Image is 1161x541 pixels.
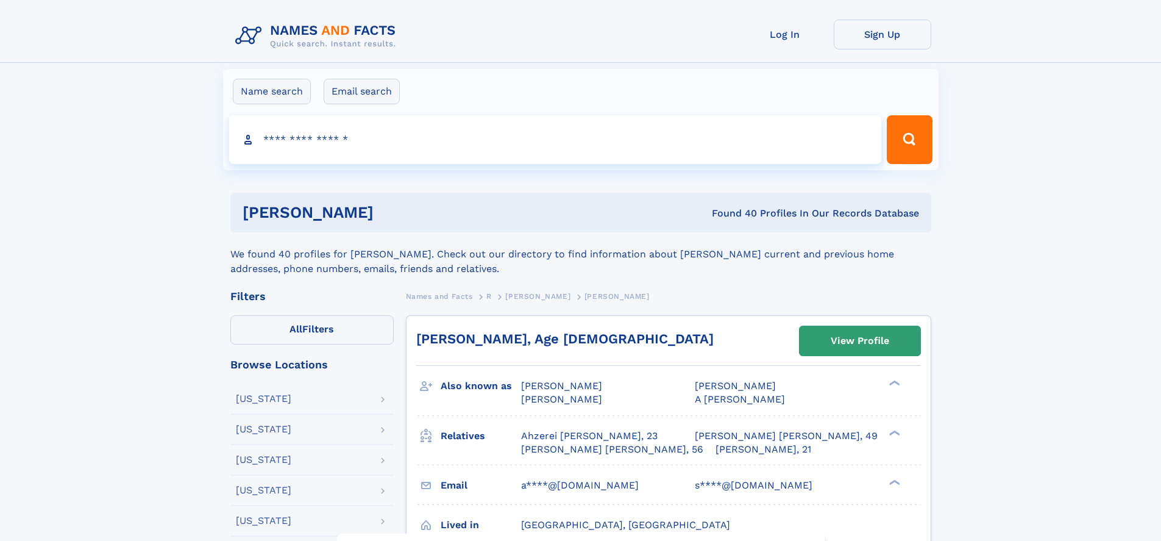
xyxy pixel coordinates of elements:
h1: [PERSON_NAME] [243,205,543,220]
h3: Lived in [441,515,521,536]
div: ❯ [886,478,901,486]
a: R [486,288,492,304]
h3: Also known as [441,376,521,396]
a: Sign Up [834,20,931,49]
img: Logo Names and Facts [230,20,406,52]
span: [PERSON_NAME] [505,292,570,301]
span: R [486,292,492,301]
div: [US_STATE] [236,455,291,465]
label: Email search [324,79,400,104]
div: [US_STATE] [236,425,291,434]
div: [US_STATE] [236,516,291,526]
a: [PERSON_NAME] [PERSON_NAME], 49 [695,429,878,443]
a: [PERSON_NAME] [505,288,570,304]
span: All [289,323,302,335]
div: We found 40 profiles for [PERSON_NAME]. Check out our directory to find information about [PERSON... [230,232,931,276]
span: [PERSON_NAME] [695,380,776,392]
input: search input [229,115,882,164]
div: Found 40 Profiles In Our Records Database [542,207,919,220]
a: [PERSON_NAME] [PERSON_NAME], 56 [521,443,703,456]
div: ❯ [886,379,901,387]
span: [PERSON_NAME] [521,380,602,392]
span: [PERSON_NAME] [584,292,650,301]
a: Log In [736,20,834,49]
a: Ahzerei [PERSON_NAME], 23 [521,429,658,443]
button: Search Button [887,115,932,164]
div: Browse Locations [230,359,394,370]
div: [US_STATE] [236,394,291,404]
span: A [PERSON_NAME] [695,393,785,405]
a: View Profile [800,326,920,356]
div: View Profile [831,327,889,355]
div: [US_STATE] [236,485,291,495]
label: Filters [230,315,394,345]
a: [PERSON_NAME], 21 [715,443,811,456]
span: [GEOGRAPHIC_DATA], [GEOGRAPHIC_DATA] [521,519,730,531]
h3: Email [441,475,521,496]
a: Names and Facts [406,288,473,304]
a: [PERSON_NAME], Age [DEMOGRAPHIC_DATA] [416,331,714,346]
h3: Relatives [441,426,521,446]
label: Name search [233,79,311,104]
div: ❯ [886,429,901,437]
span: [PERSON_NAME] [521,393,602,405]
div: Filters [230,291,394,302]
